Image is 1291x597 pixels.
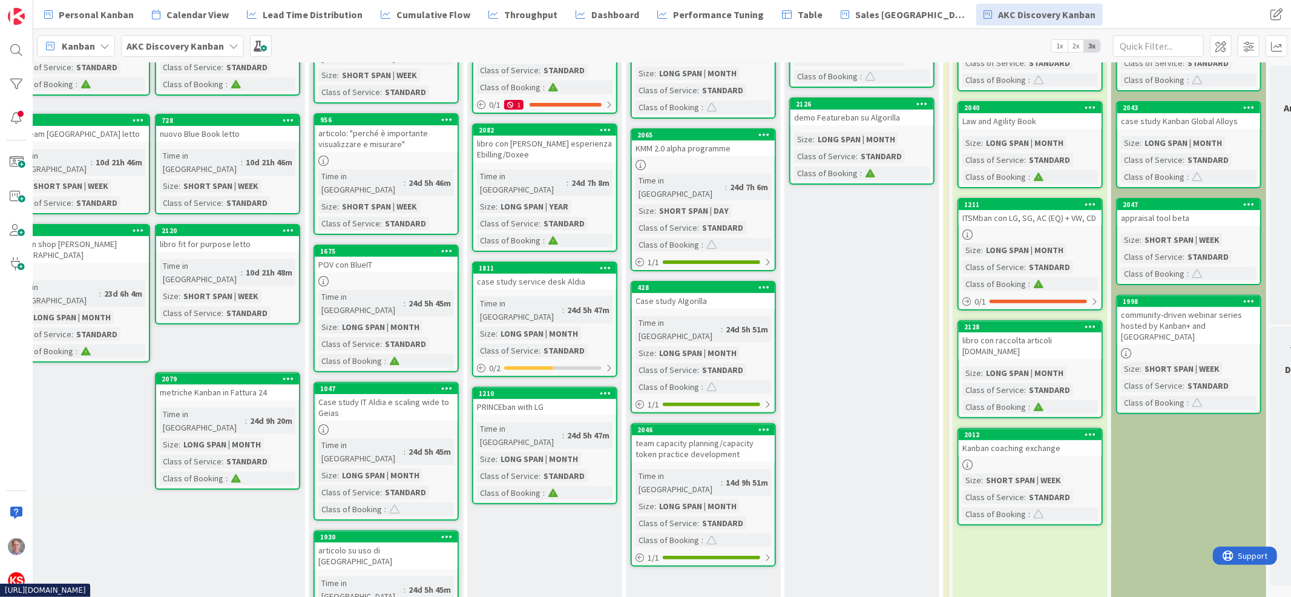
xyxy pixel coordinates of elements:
div: Class of Booking [477,81,543,94]
div: STANDARD [382,217,429,230]
div: 2099 [11,116,149,125]
span: : [562,303,564,317]
a: AKC Discovery Kanban [976,4,1103,25]
div: Class of Service [1121,250,1183,263]
div: 0/2 [473,361,616,376]
div: Class of Booking [10,78,76,91]
span: : [241,266,243,279]
span: : [860,167,862,180]
a: Cumulative Flow [373,4,478,25]
span: : [337,200,339,213]
div: nuovo Blue Book letto [156,126,299,142]
div: Class of Booking [962,170,1028,183]
span: : [179,289,180,303]
div: STANDARD [382,337,429,351]
div: SHORT SPAN | WEEK [180,179,261,193]
div: 2082libro con [PERSON_NAME] esperienza Ebilling/Doxee [473,125,616,162]
div: 1211ITSMban con LG, SG, AC (EQ) + VW, CD [959,199,1102,226]
span: : [179,179,180,193]
span: : [701,101,703,114]
div: Size [962,366,981,380]
div: Class of Service [10,196,71,209]
div: 24d 5h 45m [406,297,454,310]
div: 10d 21h 46m [93,156,145,169]
b: AKC Discovery Kanban [126,40,224,52]
div: Class of Booking [636,238,701,251]
div: STANDARD [382,85,429,99]
span: Throughput [504,7,557,22]
div: Class of Service [160,306,222,320]
span: : [1183,153,1184,167]
div: LONG SPAN | MONTH [983,366,1066,380]
span: : [76,78,77,91]
div: 2085 [6,225,149,236]
div: STANDARD [1184,250,1232,263]
a: 1675POV con BlueITTime in [GEOGRAPHIC_DATA]:24d 5h 45mSize:LONG SPAN | MONTHClass of Service:STAN... [314,245,459,372]
div: Class of Service [318,85,380,99]
div: Class of Service [160,61,222,74]
span: : [856,150,858,163]
a: Calendar View [145,4,236,25]
span: : [1024,260,1026,274]
div: appraisal tool beta [1117,210,1260,226]
div: STANDARD [73,196,120,209]
div: STANDARD [223,196,271,209]
div: Class of Service [160,196,222,209]
div: STANDARD [540,217,588,230]
div: Time in [GEOGRAPHIC_DATA] [318,290,404,317]
div: 24d 7h 6m [727,180,771,194]
div: 2120 [156,225,299,236]
div: LONG SPAN | MONTH [656,67,740,80]
div: 956articolo: "perché è importante visualizzare e misurare" [315,114,458,152]
div: Class of Booking [1121,170,1187,183]
div: 2065KMM 2.0 alpha programme [632,130,775,156]
span: 1 / 1 [648,256,659,269]
div: 1675POV con BlueIT [315,246,458,272]
div: 1675 [315,246,458,257]
span: : [1140,233,1142,246]
div: 1811case study service desk Aldia [473,263,616,289]
div: 2126demo Featureban su Algorilla [790,99,933,125]
span: Support [25,2,55,16]
span: : [71,61,73,74]
div: Size [636,346,654,360]
div: Size [160,179,179,193]
span: : [860,70,862,83]
div: SHORT SPAN | WEEK [180,289,261,303]
div: 1811 [473,263,616,274]
div: Time in [GEOGRAPHIC_DATA] [636,174,725,200]
div: Time in [GEOGRAPHIC_DATA] [477,170,567,196]
div: STANDARD [540,344,588,357]
div: 2047appraisal tool beta [1117,199,1260,226]
a: 2065KMM 2.0 alpha programmeTime in [GEOGRAPHIC_DATA]:24d 7h 6mSize:SHORT SPAN | DAYClass of Servi... [631,128,776,271]
div: demo Featureban su Algorilla [790,110,933,125]
span: : [654,67,656,80]
div: 24d 5h 51m [723,323,771,336]
div: Case study Algorilla [632,293,775,309]
a: 728nuovo Blue Book lettoTime in [GEOGRAPHIC_DATA]:10d 21h 46mSize:SHORT SPAN | WEEKClass of Servi... [155,114,300,214]
div: 10d 21h 48m [243,266,295,279]
div: Size [794,133,813,146]
span: : [222,306,223,320]
div: SHORT SPAN | WEEK [1142,362,1223,375]
div: STANDARD [1026,260,1073,274]
div: LONG SPAN | YEAR [498,200,571,213]
span: : [1187,267,1189,280]
div: 2040 [959,102,1102,113]
span: AKC Discovery Kanban [998,7,1096,22]
div: STANDARD [1026,153,1073,167]
span: : [539,344,540,357]
div: Class of Booking [10,345,76,358]
span: : [981,366,983,380]
span: Table [798,7,823,22]
span: : [1140,362,1142,375]
div: LONG SPAN | MONTH [498,327,581,340]
span: Lead Time Distribution [263,7,363,22]
div: Class of Service [1121,56,1183,70]
span: : [226,78,228,91]
div: 2085 [11,226,149,235]
a: 2043case study Kanban Global AlloysSize:LONG SPAN | MONTHClass of Service:STANDARDClass of Booking: [1116,101,1261,188]
div: 2128 [959,322,1102,332]
span: : [1183,56,1184,70]
div: Size [318,200,337,213]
